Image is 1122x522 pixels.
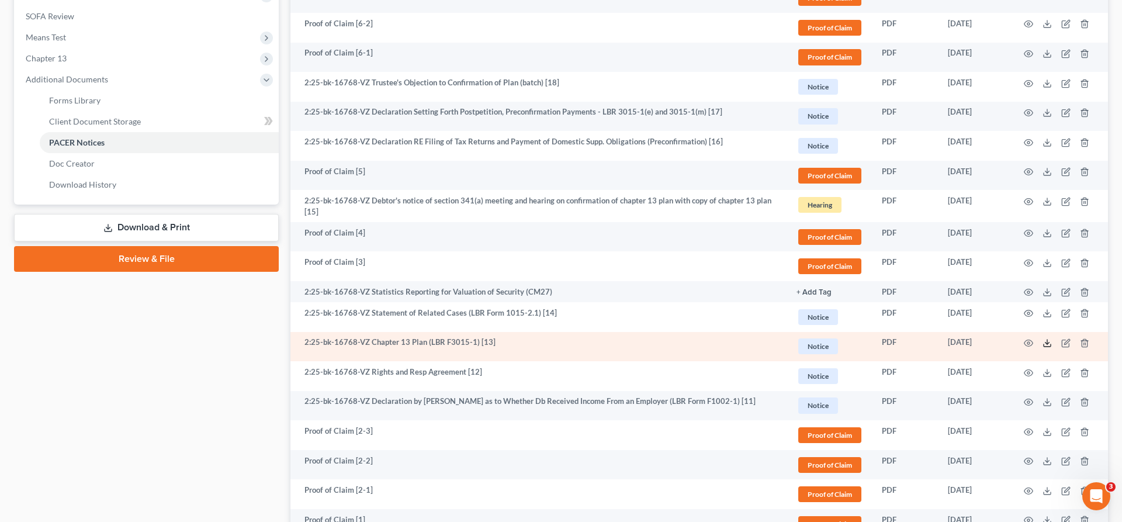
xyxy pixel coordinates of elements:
[939,332,1010,362] td: [DATE]
[797,426,863,445] a: Proof of Claim
[290,161,787,191] td: Proof of Claim [5]
[290,420,787,450] td: Proof of Claim [2-3]
[290,361,787,391] td: 2:25-bk-16768-VZ Rights and Resp Agreement [12]
[798,168,861,184] span: Proof of Claim
[939,479,1010,509] td: [DATE]
[40,132,279,153] a: PACER Notices
[939,13,1010,43] td: [DATE]
[290,302,787,332] td: 2:25-bk-16768-VZ Statement of Related Cases (LBR Form 1015-2.1) [14]
[49,158,95,168] span: Doc Creator
[939,102,1010,132] td: [DATE]
[797,18,863,37] a: Proof of Claim
[40,174,279,195] a: Download History
[797,136,863,155] a: Notice
[26,74,108,84] span: Additional Documents
[939,190,1010,222] td: [DATE]
[939,450,1010,480] td: [DATE]
[798,338,838,354] span: Notice
[939,72,1010,102] td: [DATE]
[939,302,1010,332] td: [DATE]
[797,166,863,185] a: Proof of Claim
[16,6,279,27] a: SOFA Review
[939,251,1010,281] td: [DATE]
[49,116,141,126] span: Client Document Storage
[797,485,863,504] a: Proof of Claim
[290,102,787,132] td: 2:25-bk-16768-VZ Declaration Setting Forth Postpetition, Preconfirmation Payments - LBR 3015-1(e)...
[798,79,838,95] span: Notice
[14,246,279,272] a: Review & File
[872,450,939,480] td: PDF
[872,72,939,102] td: PDF
[797,47,863,67] a: Proof of Claim
[14,214,279,241] a: Download & Print
[872,302,939,332] td: PDF
[797,289,832,296] button: + Add Tag
[290,43,787,72] td: Proof of Claim [6-1]
[798,427,861,443] span: Proof of Claim
[797,396,863,415] a: Notice
[290,13,787,43] td: Proof of Claim [6-2]
[939,222,1010,252] td: [DATE]
[798,229,861,245] span: Proof of Claim
[798,138,838,154] span: Notice
[872,281,939,302] td: PDF
[872,420,939,450] td: PDF
[26,32,66,42] span: Means Test
[798,20,861,36] span: Proof of Claim
[26,53,67,63] span: Chapter 13
[1106,482,1116,492] span: 3
[797,257,863,276] a: Proof of Claim
[797,455,863,475] a: Proof of Claim
[872,43,939,72] td: PDF
[798,457,861,473] span: Proof of Claim
[797,307,863,327] a: Notice
[939,131,1010,161] td: [DATE]
[40,111,279,132] a: Client Document Storage
[939,281,1010,302] td: [DATE]
[798,309,838,325] span: Notice
[797,286,863,298] a: + Add Tag
[798,486,861,502] span: Proof of Claim
[872,391,939,421] td: PDF
[939,361,1010,391] td: [DATE]
[290,72,787,102] td: 2:25-bk-16768-VZ Trustee's Objection to Confirmation of Plan (batch) [18]
[872,161,939,191] td: PDF
[290,190,787,222] td: 2:25-bk-16768-VZ Debtor's notice of section 341(a) meeting and hearing on confirmation of chapter...
[798,108,838,124] span: Notice
[798,197,841,213] span: Hearing
[872,222,939,252] td: PDF
[49,95,101,105] span: Forms Library
[797,77,863,96] a: Notice
[26,11,74,21] span: SOFA Review
[798,397,838,413] span: Notice
[872,102,939,132] td: PDF
[797,227,863,247] a: Proof of Claim
[872,361,939,391] td: PDF
[939,161,1010,191] td: [DATE]
[290,391,787,421] td: 2:25-bk-16768-VZ Declaration by [PERSON_NAME] as to Whether Db Received Income From an Employer (...
[939,420,1010,450] td: [DATE]
[872,332,939,362] td: PDF
[872,13,939,43] td: PDF
[290,281,787,302] td: 2:25-bk-16768-VZ Statistics Reporting for Valuation of Security (CM27)
[797,337,863,356] a: Notice
[40,90,279,111] a: Forms Library
[797,195,863,215] a: Hearing
[798,49,861,65] span: Proof of Claim
[290,131,787,161] td: 2:25-bk-16768-VZ Declaration RE Filing of Tax Returns and Payment of Domestic Supp. Obligations (...
[939,391,1010,421] td: [DATE]
[872,479,939,509] td: PDF
[49,179,116,189] span: Download History
[290,222,787,252] td: Proof of Claim [4]
[798,258,861,274] span: Proof of Claim
[290,251,787,281] td: Proof of Claim [3]
[290,332,787,362] td: 2:25-bk-16768-VZ Chapter 13 Plan (LBR F3015-1) [13]
[872,190,939,222] td: PDF
[797,106,863,126] a: Notice
[872,131,939,161] td: PDF
[939,43,1010,72] td: [DATE]
[290,479,787,509] td: Proof of Claim [2-1]
[798,368,838,384] span: Notice
[40,153,279,174] a: Doc Creator
[872,251,939,281] td: PDF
